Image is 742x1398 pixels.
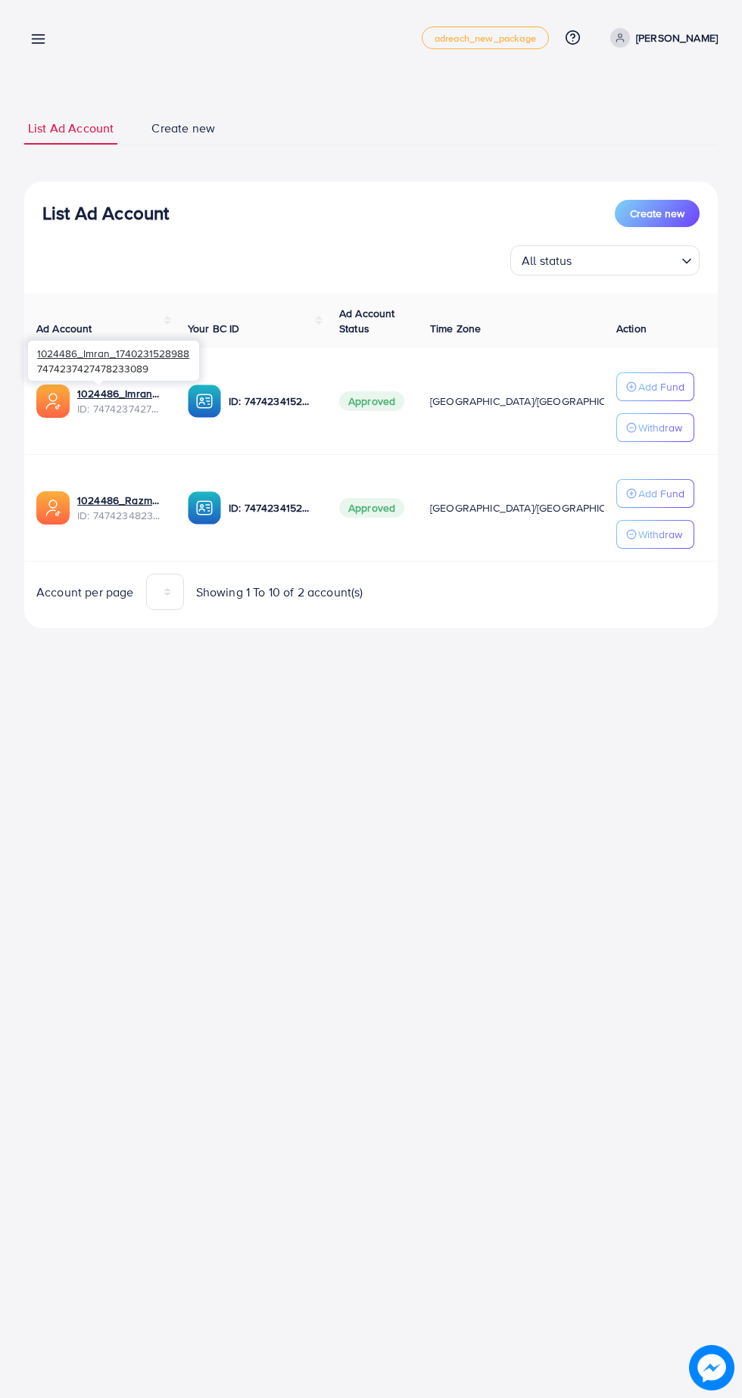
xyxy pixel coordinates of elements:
img: ic-ba-acc.ded83a64.svg [188,385,221,418]
img: ic-ba-acc.ded83a64.svg [188,491,221,525]
span: ID: 7474234823184416769 [77,508,164,523]
span: Create new [630,206,684,221]
p: Add Fund [638,378,684,396]
span: Showing 1 To 10 of 2 account(s) [196,584,363,601]
span: Ad Account [36,321,92,336]
div: 7474237427478233089 [28,341,199,381]
a: adreach_new_package [422,26,549,49]
span: All status [519,250,575,272]
button: Withdraw [616,413,694,442]
p: Withdraw [638,525,682,543]
span: adreach_new_package [435,33,536,43]
span: List Ad Account [28,120,114,137]
span: Create new [151,120,215,137]
p: Withdraw [638,419,682,437]
span: Action [616,321,647,336]
span: ID: 7474237427478233089 [77,401,164,416]
h3: List Ad Account [42,202,169,224]
span: Approved [339,391,404,411]
img: ic-ads-acc.e4c84228.svg [36,491,70,525]
div: Search for option [510,245,700,276]
p: ID: 7474234152863678481 [229,499,315,517]
button: Create new [615,200,700,227]
div: <span class='underline'>1024486_Razman_1740230915595</span></br>7474234823184416769 [77,493,164,524]
span: [GEOGRAPHIC_DATA]/[GEOGRAPHIC_DATA] [430,500,641,515]
a: 1024486_Imran_1740231528988 [77,386,164,401]
img: ic-ads-acc.e4c84228.svg [36,385,70,418]
button: Withdraw [616,520,694,549]
span: Time Zone [430,321,481,336]
p: Add Fund [638,484,684,503]
span: Approved [339,498,404,518]
span: 1024486_Imran_1740231528988 [37,346,189,360]
span: Account per page [36,584,134,601]
span: Your BC ID [188,321,240,336]
a: [PERSON_NAME] [604,28,718,48]
button: Add Fund [616,479,694,508]
img: image [694,1350,730,1386]
a: 1024486_Razman_1740230915595 [77,493,164,508]
span: Ad Account Status [339,306,395,336]
p: [PERSON_NAME] [636,29,718,47]
button: Add Fund [616,372,694,401]
p: ID: 7474234152863678481 [229,392,315,410]
input: Search for option [577,247,675,272]
span: [GEOGRAPHIC_DATA]/[GEOGRAPHIC_DATA] [430,394,641,409]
